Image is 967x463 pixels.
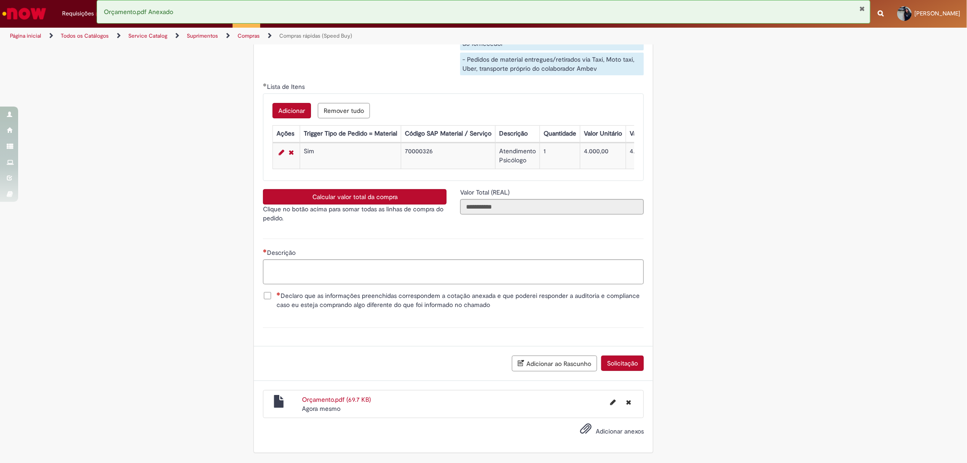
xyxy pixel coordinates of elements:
a: Compras [238,32,260,39]
span: Necessários [277,292,281,296]
img: ServiceNow [1,5,48,23]
a: Página inicial [10,32,41,39]
button: Excluir Orçamento.pdf [621,395,637,409]
a: Editar Linha 1 [277,147,287,158]
button: Remove all rows for Lista de Itens [318,103,370,118]
a: Remover linha 1 [287,147,296,158]
td: Sim [300,143,401,169]
span: Descrição [267,249,297,257]
th: Valor Unitário [580,126,626,142]
a: Todos os Catálogos [61,32,109,39]
button: Solicitação [601,356,644,371]
button: Calcular valor total da compra [263,189,447,205]
time: 01/10/2025 11:28:28 [302,405,340,413]
th: Descrição [496,126,540,142]
th: Valor Total Moeda [626,126,684,142]
td: Atendimento Psicólogo [496,143,540,169]
button: Editar nome de arquivo Orçamento.pdf [605,395,621,409]
span: Declaro que as informações preenchidas correspondem a cotação anexada e que poderei responder a a... [277,291,644,309]
td: 4.000,00 [580,143,626,169]
a: Orçamento.pdf (69.7 KB) [302,395,371,404]
span: Obrigatório Preenchido [263,83,267,87]
th: Ações [273,126,300,142]
td: 4.000,00 [626,143,684,169]
p: Clique no botão acima para somar todas as linhas de compra do pedido. [263,205,447,223]
button: Add a row for Lista de Itens [272,103,311,118]
button: Fechar Notificação [860,5,865,12]
th: Código SAP Material / Serviço [401,126,496,142]
span: Adicionar anexos [596,427,644,435]
span: Agora mesmo [302,405,340,413]
a: Compras rápidas (Speed Buy) [279,32,352,39]
span: Lista de Itens [267,83,306,91]
ul: Trilhas de página [7,28,638,44]
span: Necessários [263,249,267,253]
textarea: Descrição [263,259,644,284]
span: Somente leitura - Valor Total (REAL) [460,188,511,196]
a: Suprimentos [187,32,218,39]
label: Somente leitura - Valor Total (REAL) [460,188,511,197]
td: 70000326 [401,143,496,169]
a: Service Catalog [128,32,167,39]
button: Adicionar ao Rascunho [512,356,597,371]
th: Trigger Tipo de Pedido = Material [300,126,401,142]
div: - Pedidos de material entregues/retirados via Taxi, Moto taxi, Uber, transporte próprio do colabo... [460,53,644,75]
span: [PERSON_NAME] [914,10,960,17]
button: Adicionar anexos [578,420,594,441]
span: Orçamento.pdf Anexado [104,8,173,16]
span: Requisições [62,9,94,18]
span: 2 [96,10,103,18]
input: Valor Total (REAL) [460,199,644,214]
th: Quantidade [540,126,580,142]
td: 1 [540,143,580,169]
